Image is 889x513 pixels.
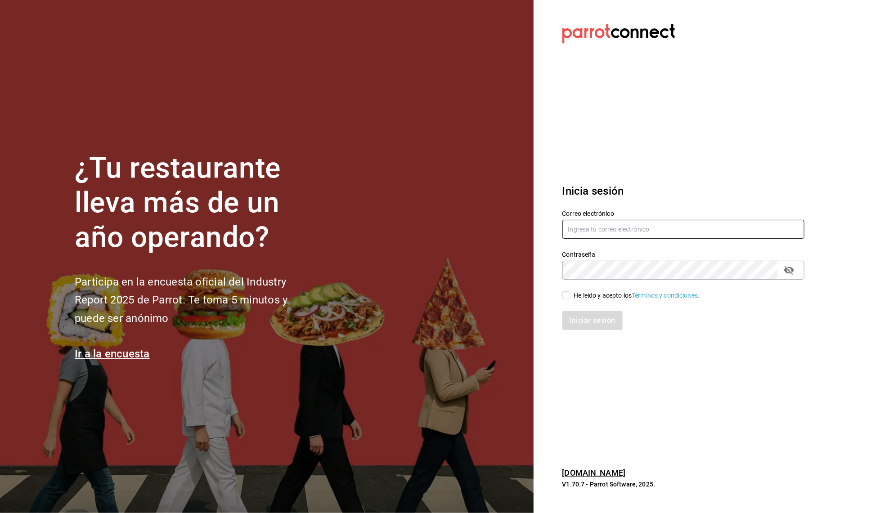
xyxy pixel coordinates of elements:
a: Ir a la encuesta [75,348,150,360]
label: Contraseña [562,252,804,258]
a: Términos y condiciones. [632,292,700,299]
h3: Inicia sesión [562,183,804,199]
input: Ingresa tu correo electrónico [562,220,804,239]
h2: Participa en la encuesta oficial del Industry Report 2025 de Parrot. Te toma 5 minutos y puede se... [75,273,318,328]
label: Correo electrónico [562,211,804,217]
p: V1.70.7 - Parrot Software, 2025. [562,480,804,489]
h1: ¿Tu restaurante lleva más de un año operando? [75,151,318,254]
a: [DOMAIN_NAME] [562,468,626,477]
button: passwordField [781,263,797,278]
div: He leído y acepto los [574,291,700,300]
